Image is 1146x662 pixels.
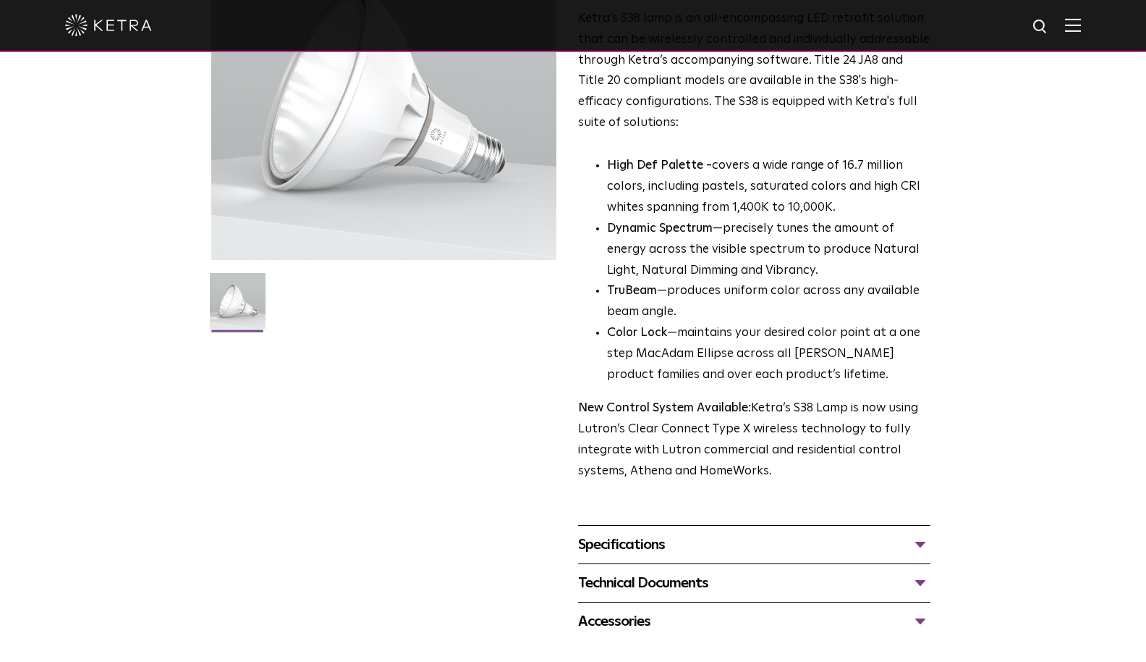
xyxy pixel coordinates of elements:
li: —maintains your desired color point at a one step MacAdam Ellipse across all [PERSON_NAME] produc... [607,323,930,386]
p: covers a wide range of 16.7 million colors, including pastels, saturated colors and high CRI whit... [607,156,930,219]
div: Accessories [578,610,930,633]
li: —produces uniform color across any available beam angle. [607,281,930,323]
p: Ketra’s S38 lamp is an all-encompassing LED retrofit solution that can be wirelessly controlled a... [578,9,930,134]
img: ketra-logo-2019-white [65,14,152,36]
strong: New Control System Available: [578,402,751,414]
strong: TruBeam [607,285,657,297]
strong: High Def Palette - [607,159,712,172]
li: —precisely tunes the amount of energy across the visible spectrum to produce Natural Light, Natur... [607,219,930,282]
div: Technical Documents [578,571,930,595]
img: S38-Lamp-Edison-2021-Web-Square [210,273,266,340]
strong: Color Lock [607,327,667,339]
strong: Dynamic Spectrum [607,222,713,235]
img: Hamburger%20Nav.svg [1065,18,1081,32]
div: Specifications [578,533,930,556]
img: search icon [1032,18,1050,36]
p: Ketra’s S38 Lamp is now using Lutron’s Clear Connect Type X wireless technology to fully integrat... [578,398,930,482]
